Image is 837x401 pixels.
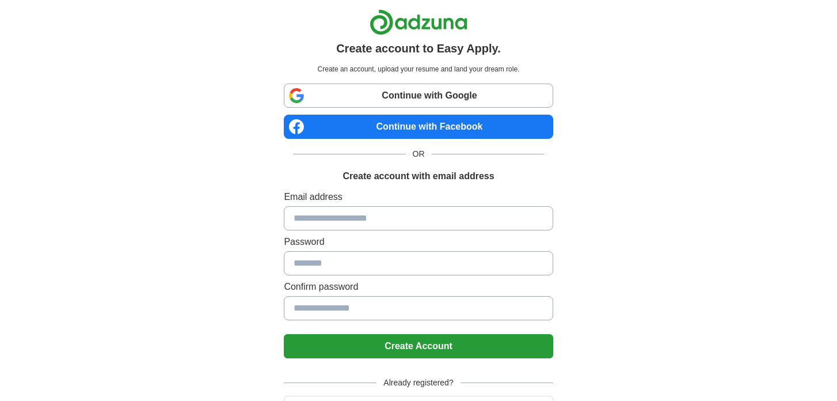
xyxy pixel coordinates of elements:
p: Create an account, upload your resume and land your dream role. [286,64,550,74]
h1: Create account with email address [343,169,494,183]
h1: Create account to Easy Apply. [336,40,501,57]
label: Email address [284,190,553,204]
a: Continue with Facebook [284,115,553,139]
span: OR [406,148,432,160]
span: Already registered? [376,377,460,389]
button: Create Account [284,334,553,358]
label: Password [284,235,553,249]
img: Adzuna logo [370,9,467,35]
label: Confirm password [284,280,553,294]
a: Continue with Google [284,84,553,108]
